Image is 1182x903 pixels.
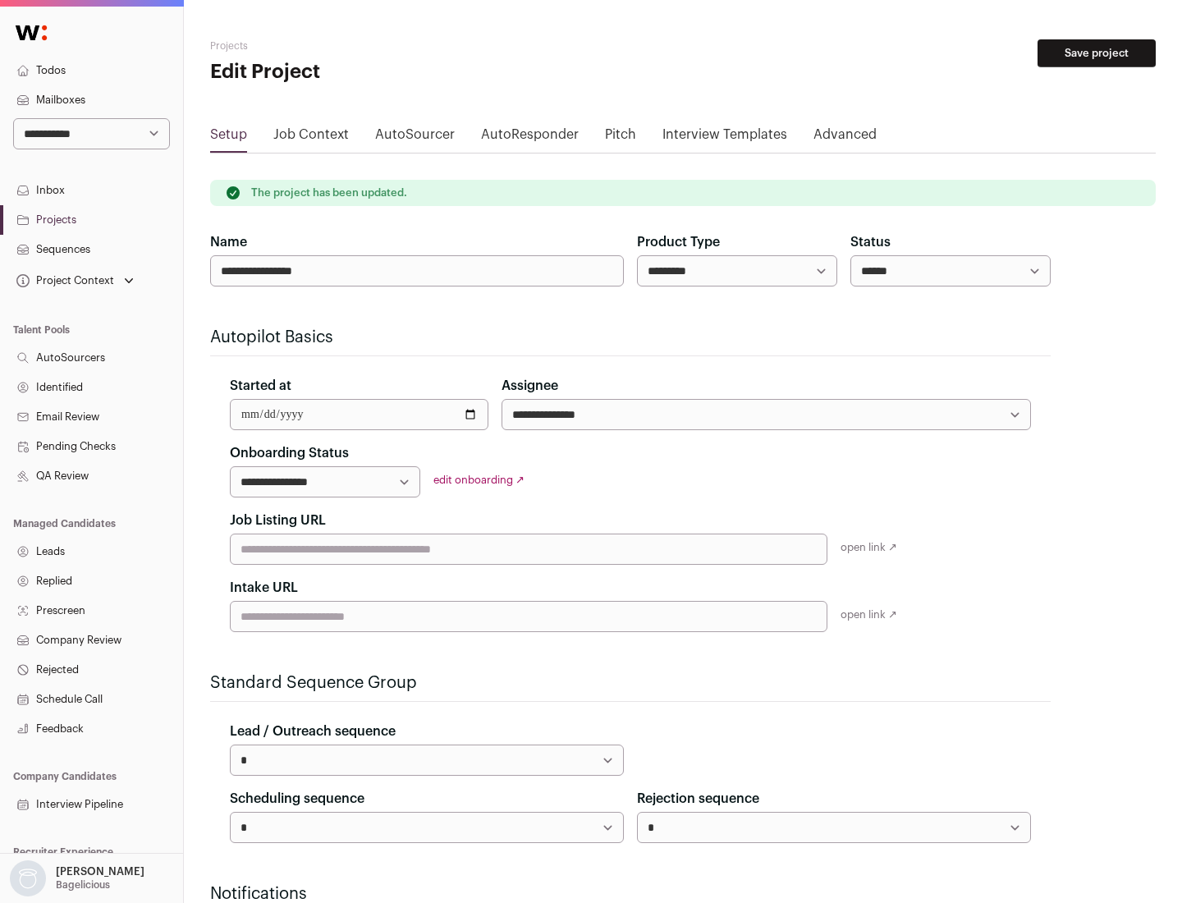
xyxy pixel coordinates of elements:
a: Job Context [273,125,349,151]
a: AutoResponder [481,125,579,151]
h2: Projects [210,39,525,53]
label: Onboarding Status [230,443,349,463]
a: AutoSourcer [375,125,455,151]
button: Open dropdown [7,860,148,896]
p: The project has been updated. [251,186,407,199]
h2: Autopilot Basics [210,326,1051,349]
img: nopic.png [10,860,46,896]
label: Intake URL [230,578,298,598]
a: edit onboarding ↗ [433,474,525,485]
img: Wellfound [7,16,56,49]
h2: Standard Sequence Group [210,672,1051,694]
label: Name [210,232,247,252]
button: Save project [1038,39,1156,67]
label: Scheduling sequence [230,789,364,809]
label: Product Type [637,232,720,252]
div: Project Context [13,274,114,287]
label: Started at [230,376,291,396]
button: Open dropdown [13,269,137,292]
label: Job Listing URL [230,511,326,530]
label: Lead / Outreach sequence [230,722,396,741]
label: Rejection sequence [637,789,759,809]
a: Advanced [813,125,877,151]
a: Setup [210,125,247,151]
label: Assignee [502,376,558,396]
p: Bagelicious [56,878,110,892]
label: Status [850,232,891,252]
a: Interview Templates [662,125,787,151]
a: Pitch [605,125,636,151]
h1: Edit Project [210,59,525,85]
p: [PERSON_NAME] [56,865,144,878]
